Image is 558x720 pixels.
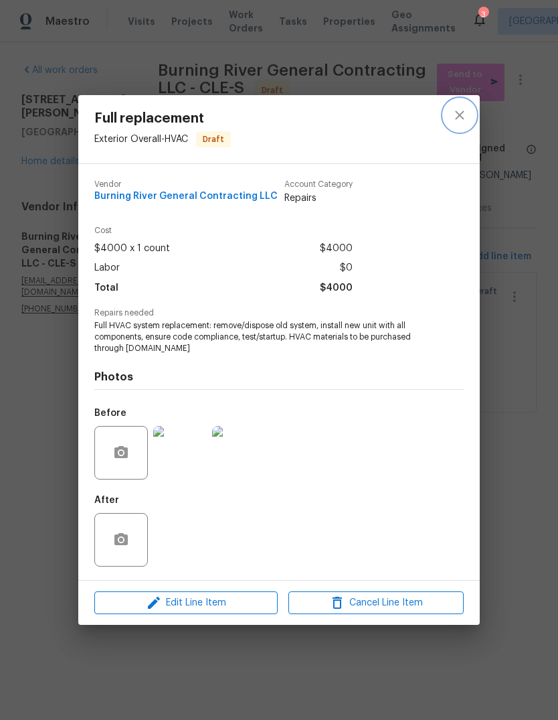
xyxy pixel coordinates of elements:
span: Total [94,279,118,298]
span: Full HVAC system replacement: remove/dispose old system, install new unit with all components, en... [94,320,427,354]
span: Full replacement [94,111,231,126]
div: 3 [478,8,488,21]
span: Burning River General Contracting LLC [94,192,278,202]
span: Labor [94,259,120,278]
button: close [444,99,476,131]
span: $4000 [320,239,353,259]
span: $0 [340,259,353,278]
span: Repairs needed [94,309,464,317]
button: Edit Line Item [94,591,278,615]
span: Cost [94,226,353,235]
h5: Before [94,409,126,418]
h5: After [94,496,119,505]
button: Cancel Line Item [288,591,464,615]
span: Account Category [284,180,353,189]
span: Exterior Overall - HVAC [94,135,188,144]
span: $4000 [320,279,353,298]
span: Edit Line Item [98,595,274,611]
span: Vendor [94,180,278,189]
span: Repairs [284,192,353,205]
span: Cancel Line Item [292,595,460,611]
span: $4000 x 1 count [94,239,170,259]
h4: Photos [94,370,464,384]
span: Draft [197,133,229,146]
